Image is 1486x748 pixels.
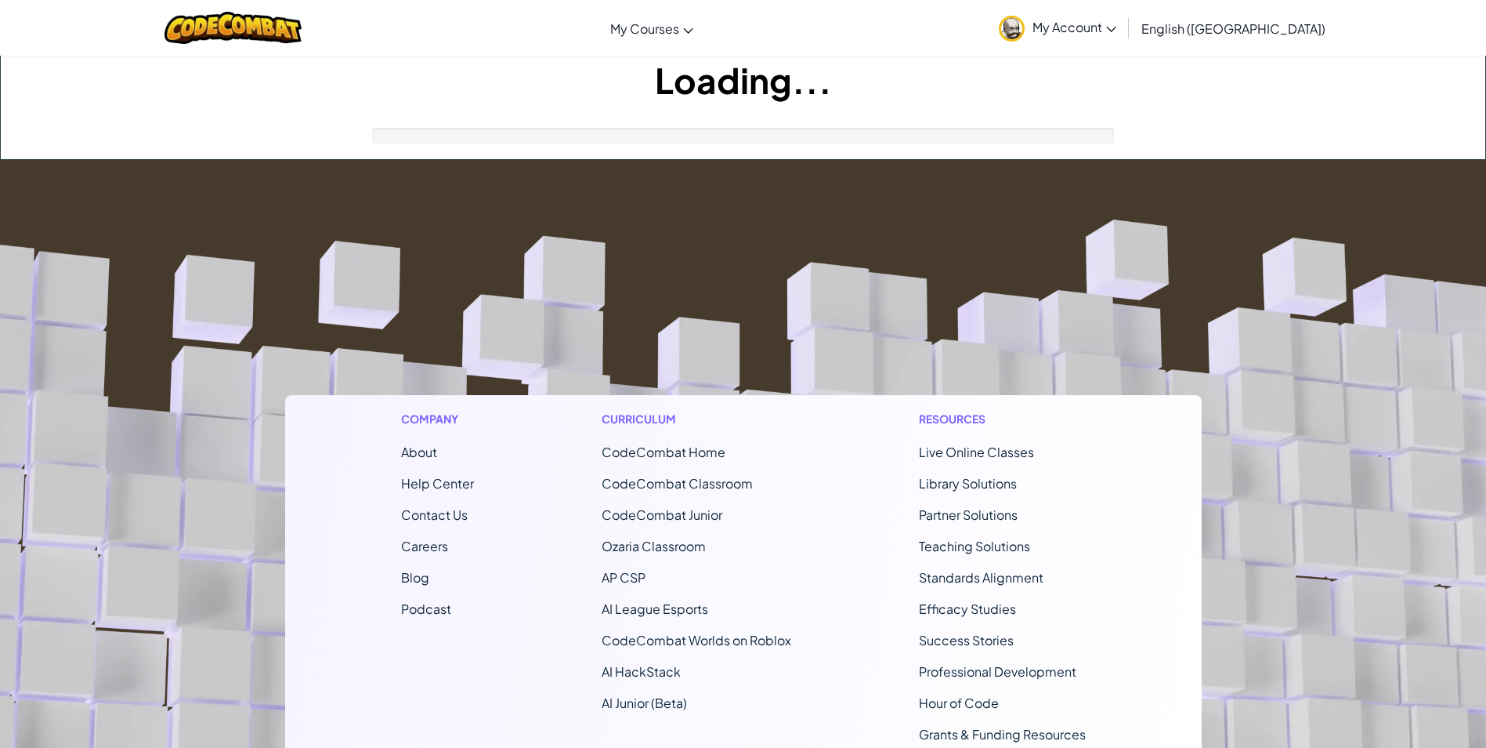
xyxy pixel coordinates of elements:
a: Live Online Classes [919,444,1034,460]
a: Blog [401,569,429,586]
a: CodeCombat Worlds on Roblox [602,632,791,648]
span: English ([GEOGRAPHIC_DATA]) [1141,20,1325,37]
a: Help Center [401,475,474,492]
a: About [401,444,437,460]
a: Ozaria Classroom [602,538,706,554]
a: English ([GEOGRAPHIC_DATA]) [1133,7,1333,49]
a: AI HackStack [602,663,681,680]
h1: Company [401,411,474,427]
a: CodeCombat Classroom [602,475,753,492]
a: Teaching Solutions [919,538,1030,554]
a: Hour of Code [919,695,999,711]
a: Success Stories [919,632,1014,648]
span: Contact Us [401,507,468,523]
h1: Resources [919,411,1086,427]
a: Grants & Funding Resources [919,726,1086,743]
a: AI League Esports [602,601,708,617]
a: AI Junior (Beta) [602,695,687,711]
a: My Account [991,3,1124,53]
a: Podcast [401,601,451,617]
a: Careers [401,538,448,554]
a: Professional Development [919,663,1076,680]
h1: Curriculum [602,411,791,427]
a: Library Solutions [919,475,1017,492]
img: avatar [999,16,1025,42]
img: CodeCombat logo [165,12,302,44]
a: AP CSP [602,569,645,586]
span: My Account [1032,19,1116,35]
span: CodeCombat Home [602,444,725,460]
a: Partner Solutions [919,507,1018,523]
a: My Courses [602,7,701,49]
a: Efficacy Studies [919,601,1016,617]
a: Standards Alignment [919,569,1043,586]
a: CodeCombat Junior [602,507,722,523]
h1: Loading... [1,56,1485,104]
span: My Courses [610,20,679,37]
